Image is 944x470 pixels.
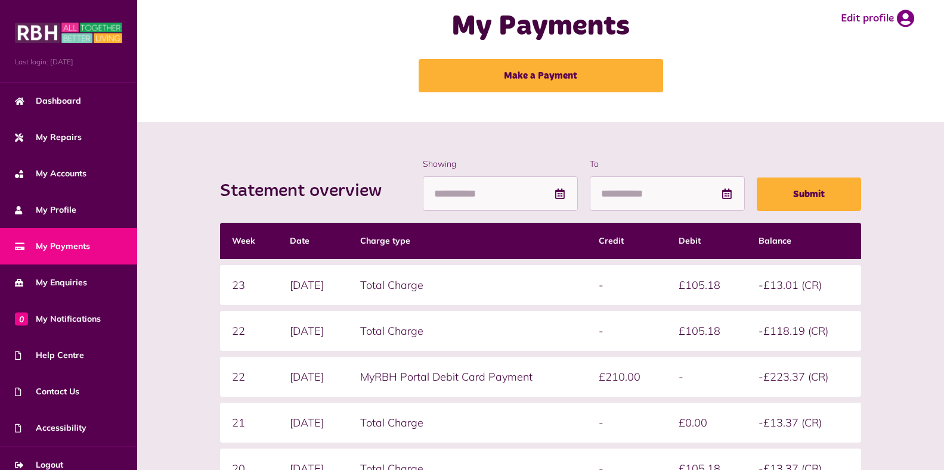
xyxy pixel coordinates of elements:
th: Charge type [348,223,587,259]
span: Accessibility [15,422,86,434]
span: Last login: [DATE] [15,57,122,67]
a: Make a Payment [419,59,663,92]
span: Dashboard [15,95,81,107]
label: To [590,158,745,170]
td: Total Charge [348,311,587,351]
td: -£13.01 (CR) [747,265,861,305]
img: MyRBH [15,21,122,45]
h1: My Payments [351,10,731,44]
td: [DATE] [278,265,348,305]
td: -£13.37 (CR) [747,403,861,443]
h2: Statement overview [220,180,394,202]
span: My Repairs [15,131,82,144]
td: - [587,265,667,305]
td: £0.00 [667,403,747,443]
th: Balance [747,223,861,259]
td: [DATE] [278,357,348,397]
td: 21 [220,403,277,443]
span: My Notifications [15,313,101,325]
td: [DATE] [278,311,348,351]
td: -£223.37 (CR) [747,357,861,397]
th: Date [278,223,348,259]
td: - [587,311,667,351]
td: 23 [220,265,277,305]
td: -£118.19 (CR) [747,311,861,351]
button: Submit [757,178,861,211]
td: - [667,357,747,397]
label: Showing [423,158,578,170]
td: 22 [220,357,277,397]
td: 22 [220,311,277,351]
th: Debit [667,223,747,259]
td: Total Charge [348,403,587,443]
th: Week [220,223,277,259]
a: Edit profile [841,10,914,27]
td: £210.00 [587,357,667,397]
span: 0 [15,312,28,325]
span: Help Centre [15,349,84,362]
span: Contact Us [15,385,79,398]
td: £105.18 [667,311,747,351]
span: My Payments [15,240,90,253]
td: - [587,403,667,443]
span: My Profile [15,204,76,216]
span: My Accounts [15,167,86,180]
td: MyRBH Portal Debit Card Payment [348,357,587,397]
td: [DATE] [278,403,348,443]
th: Credit [587,223,667,259]
td: Total Charge [348,265,587,305]
span: My Enquiries [15,276,87,289]
td: £105.18 [667,265,747,305]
